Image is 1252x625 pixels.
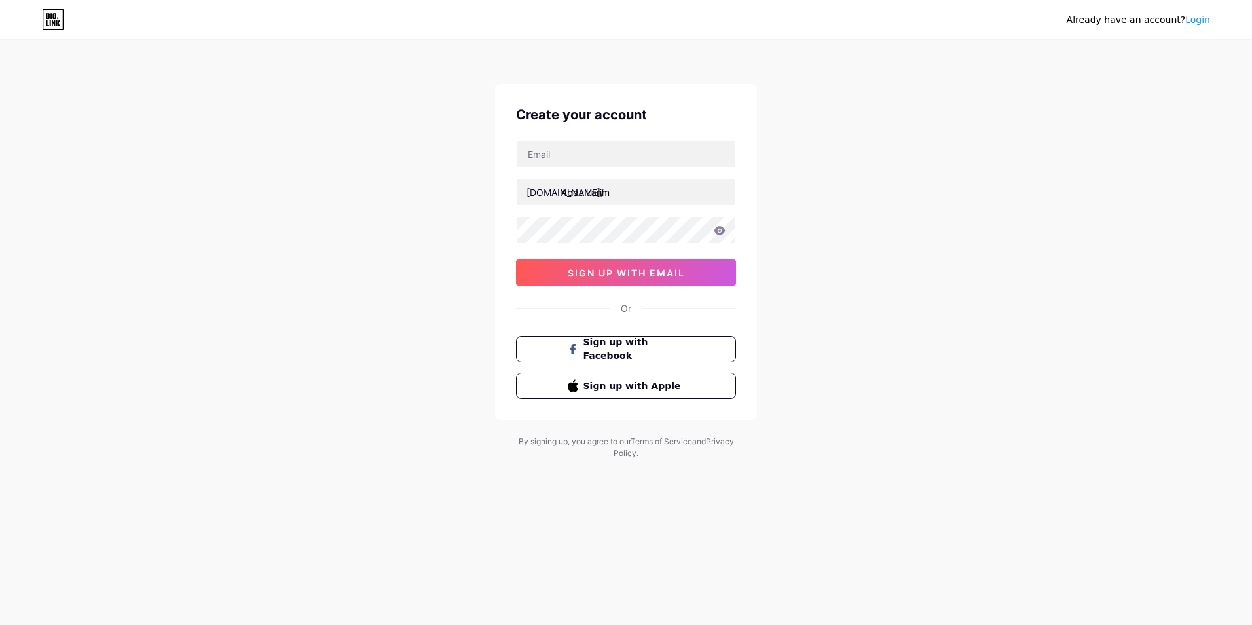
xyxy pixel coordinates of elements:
a: Login [1185,14,1210,25]
input: Email [517,141,735,167]
span: sign up with email [568,267,685,278]
div: Already have an account? [1067,13,1210,27]
button: sign up with email [516,259,736,286]
button: Sign up with Facebook [516,336,736,362]
div: Or [621,301,631,315]
div: By signing up, you agree to our and . [515,436,737,459]
button: Sign up with Apple [516,373,736,399]
input: username [517,179,735,205]
div: [DOMAIN_NAME]/ [526,185,604,199]
a: Terms of Service [631,436,692,446]
span: Sign up with Facebook [583,335,685,363]
div: Create your account [516,105,736,124]
span: Sign up with Apple [583,379,685,393]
